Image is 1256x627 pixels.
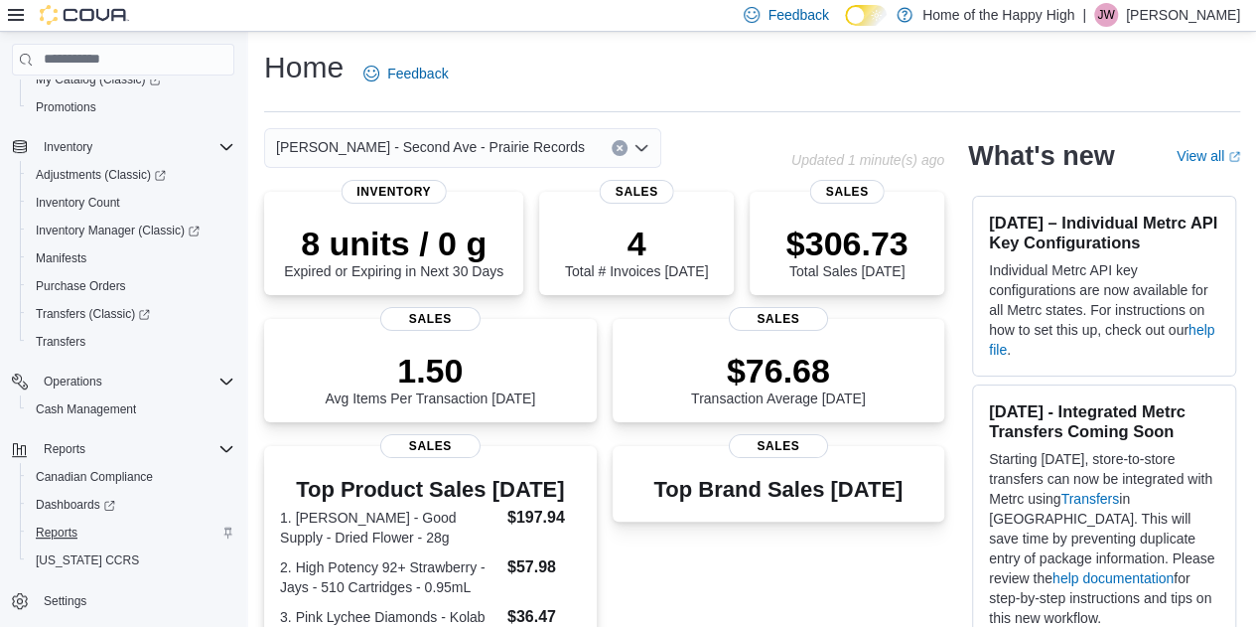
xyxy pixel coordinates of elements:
[28,330,93,354] a: Transfers
[36,223,200,238] span: Inventory Manager (Classic)
[691,351,866,391] p: $76.68
[36,99,96,115] span: Promotions
[28,493,234,517] span: Dashboards
[36,306,150,322] span: Transfers (Classic)
[36,437,234,461] span: Reports
[36,589,94,613] a: Settings
[28,163,234,187] span: Adjustments (Classic)
[28,521,234,545] span: Reports
[28,465,234,489] span: Canadian Compliance
[28,95,234,119] span: Promotions
[786,224,908,279] div: Total Sales [DATE]
[20,272,242,300] button: Purchase Orders
[4,368,242,395] button: Operations
[44,374,102,390] span: Operations
[1094,3,1118,27] div: Jacob Williams
[507,506,581,530] dd: $197.94
[845,26,846,27] span: Dark Mode
[28,219,234,242] span: Inventory Manager (Classic)
[36,72,161,87] span: My Catalog (Classic)
[20,491,242,519] a: Dashboards
[810,180,885,204] span: Sales
[40,5,129,25] img: Cova
[284,224,503,279] div: Expired or Expiring in Next 30 Days
[280,478,581,502] h3: Top Product Sales [DATE]
[380,307,480,331] span: Sales
[20,244,242,272] button: Manifests
[600,180,674,204] span: Sales
[36,135,100,159] button: Inventory
[989,322,1214,358] a: help file
[729,434,828,458] span: Sales
[20,300,242,328] a: Transfers (Classic)
[36,195,120,211] span: Inventory Count
[341,180,447,204] span: Inventory
[20,93,242,121] button: Promotions
[4,133,242,161] button: Inventory
[20,66,242,93] a: My Catalog (Classic)
[28,302,158,326] a: Transfers (Classic)
[612,140,628,156] button: Clear input
[36,250,86,266] span: Manifests
[36,552,139,568] span: [US_STATE] CCRS
[968,140,1114,172] h2: What's new
[20,463,242,491] button: Canadian Compliance
[507,555,581,579] dd: $57.98
[36,370,234,393] span: Operations
[44,139,92,155] span: Inventory
[28,68,234,91] span: My Catalog (Classic)
[36,588,234,613] span: Settings
[325,351,535,406] div: Avg Items Per Transaction [DATE]
[565,224,708,263] p: 4
[28,274,134,298] a: Purchase Orders
[28,95,104,119] a: Promotions
[20,328,242,356] button: Transfers
[729,307,828,331] span: Sales
[4,435,242,463] button: Reports
[28,246,234,270] span: Manifests
[565,224,708,279] div: Total # Invoices [DATE]
[276,135,585,159] span: [PERSON_NAME] - Second Ave - Prairie Records
[36,497,115,513] span: Dashboards
[1097,3,1114,27] span: JW
[36,167,166,183] span: Adjustments (Classic)
[284,224,503,263] p: 8 units / 0 g
[28,274,234,298] span: Purchase Orders
[36,370,110,393] button: Operations
[36,401,136,417] span: Cash Management
[786,224,908,263] p: $306.73
[20,395,242,423] button: Cash Management
[20,519,242,547] button: Reports
[1126,3,1240,27] p: [PERSON_NAME]
[325,351,535,391] p: 1.50
[20,161,242,189] a: Adjustments (Classic)
[387,64,448,83] span: Feedback
[36,334,85,350] span: Transfers
[355,54,456,93] a: Feedback
[1052,570,1174,586] a: help documentation
[28,493,123,517] a: Dashboards
[791,152,944,168] p: Updated 1 minute(s) ago
[653,478,903,502] h3: Top Brand Sales [DATE]
[768,5,828,25] span: Feedback
[28,191,128,215] a: Inventory Count
[989,260,1219,360] p: Individual Metrc API key configurations are now available for all Metrc states. For instructions ...
[36,469,153,485] span: Canadian Compliance
[922,3,1074,27] p: Home of the Happy High
[28,397,144,421] a: Cash Management
[28,219,208,242] a: Inventory Manager (Classic)
[28,397,234,421] span: Cash Management
[1060,491,1119,507] a: Transfers
[20,217,242,244] a: Inventory Manager (Classic)
[28,191,234,215] span: Inventory Count
[44,441,85,457] span: Reports
[1082,3,1086,27] p: |
[633,140,649,156] button: Open list of options
[380,434,480,458] span: Sales
[4,586,242,615] button: Settings
[989,401,1219,441] h3: [DATE] - Integrated Metrc Transfers Coming Soon
[36,278,126,294] span: Purchase Orders
[28,302,234,326] span: Transfers (Classic)
[28,163,174,187] a: Adjustments (Classic)
[280,508,499,548] dt: 1. [PERSON_NAME] - Good Supply - Dried Flower - 28g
